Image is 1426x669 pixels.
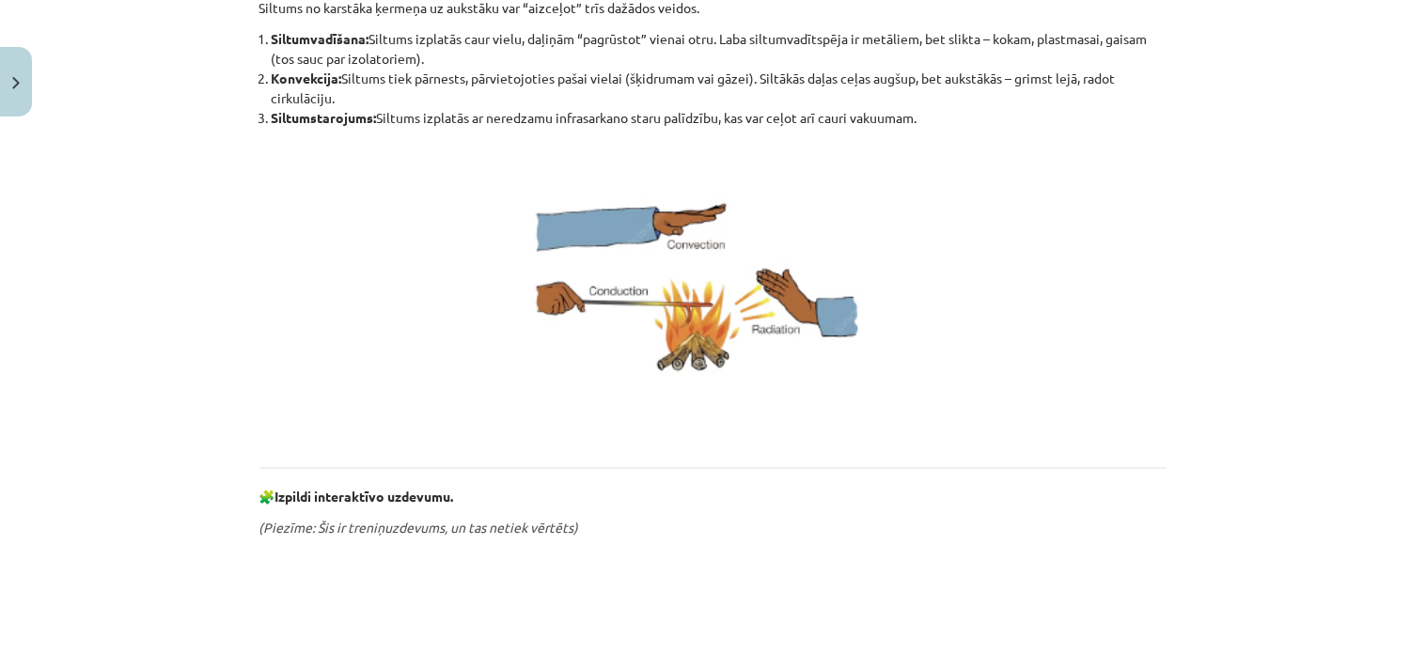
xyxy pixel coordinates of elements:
p: 🧩 [259,488,1167,507]
strong: Izpildi interaktīvo uzdevumu. [275,489,454,506]
b: Konvekcija: [272,70,342,86]
li: Siltums izplatās caur vielu, daļiņām “pagrūstot” vienai otru. Laba siltumvadītspēja ir metāliem, ... [272,29,1167,69]
b: Siltumvadīšana: [272,30,369,47]
img: icon-close-lesson-0947bae3869378f0d4975bcd49f059093ad1ed9edebbc8119c70593378902aed.svg [12,77,20,89]
li: Siltums tiek pārnests, pārvietojoties pašai vielai (šķidrumam vai gāzei). Siltākās daļas ceļas au... [272,69,1167,108]
b: Siltumstarojums: [272,109,377,126]
em: (Piezīme: Šis ir treniņuzdevums, un tas netiek vērtēts) [259,520,579,537]
li: Siltums izplatās ar neredzamu infrasarkano staru palīdzību, kas var ceļot arī cauri vakuumam. [272,108,1167,128]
